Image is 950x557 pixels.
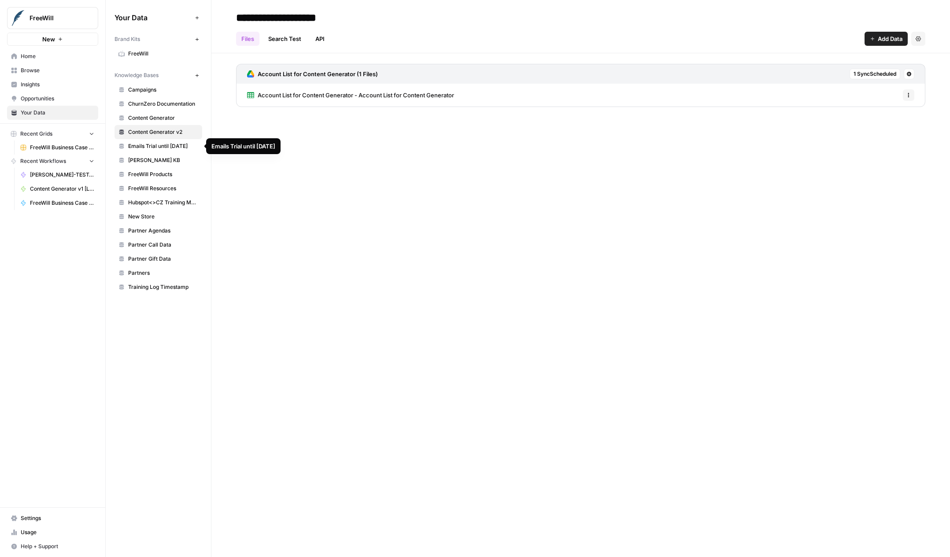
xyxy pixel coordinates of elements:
[310,32,330,46] a: API
[20,130,52,138] span: Recent Grids
[7,92,98,106] a: Opportunities
[7,49,98,63] a: Home
[128,86,198,94] span: Campaigns
[115,238,202,252] a: Partner Call Data
[115,97,202,111] a: ChurnZero Documentation
[128,269,198,277] span: Partners
[258,91,454,100] span: Account List for Content Generator - Account List for Content Generator
[115,47,202,61] a: FreeWill
[21,81,94,89] span: Insights
[7,127,98,140] button: Recent Grids
[7,7,98,29] button: Workspace: FreeWill
[115,83,202,97] a: Campaigns
[128,100,198,108] span: ChurnZero Documentation
[30,14,83,22] span: FreeWill
[263,32,307,46] a: Search Test
[128,283,198,291] span: Training Log Timestamp
[128,241,198,249] span: Partner Call Data
[128,255,198,263] span: Partner Gift Data
[115,111,202,125] a: Content Generator
[115,252,202,266] a: Partner Gift Data
[21,52,94,60] span: Home
[115,12,192,23] span: Your Data
[247,84,454,107] a: Account List for Content Generator - Account List for Content Generator
[16,168,98,182] a: [PERSON_NAME]-TEST-Content Generator v2 [DRAFT]
[115,71,159,79] span: Knowledge Bases
[115,125,202,139] a: Content Generator v2
[20,157,66,165] span: Recent Workflows
[211,142,275,151] div: Emails Trial until [DATE]
[7,511,98,525] a: Settings
[115,139,202,153] a: Emails Trial until [DATE]
[21,95,94,103] span: Opportunities
[7,77,98,92] a: Insights
[115,266,202,280] a: Partners
[7,63,98,77] a: Browse
[115,35,140,43] span: Brand Kits
[128,184,198,192] span: FreeWill Resources
[115,210,202,224] a: New Store
[7,155,98,168] button: Recent Workflows
[21,514,94,522] span: Settings
[7,539,98,553] button: Help + Support
[7,106,98,120] a: Your Data
[128,50,198,58] span: FreeWill
[30,185,94,193] span: Content Generator v1 [LIVE]
[16,196,98,210] a: FreeWill Business Case Generator [[PERSON_NAME]'s Edit - Do Not Use]
[30,199,94,207] span: FreeWill Business Case Generator [[PERSON_NAME]'s Edit - Do Not Use]
[115,181,202,196] a: FreeWill Resources
[16,182,98,196] a: Content Generator v1 [LIVE]
[865,32,908,46] button: Add Data
[258,70,378,78] h3: Account List for Content Generator (1 Files)
[128,170,198,178] span: FreeWill Products
[128,227,198,235] span: Partner Agendas
[16,140,98,155] a: FreeWill Business Case Generator v2 Grid
[236,32,259,46] a: Files
[7,525,98,539] a: Usage
[128,156,198,164] span: [PERSON_NAME] KB
[247,64,378,84] a: Account List for Content Generator (1 Files)
[7,33,98,46] button: New
[128,199,198,207] span: Hubspot<>CZ Training Mapping
[115,153,202,167] a: [PERSON_NAME] KB
[128,114,198,122] span: Content Generator
[21,66,94,74] span: Browse
[21,528,94,536] span: Usage
[21,542,94,550] span: Help + Support
[128,142,198,150] span: Emails Trial until [DATE]
[878,34,902,43] span: Add Data
[115,167,202,181] a: FreeWill Products
[850,69,900,79] button: 1 SyncScheduled
[42,35,55,44] span: New
[115,280,202,294] a: Training Log Timestamp
[10,10,26,26] img: FreeWill Logo
[30,171,94,179] span: [PERSON_NAME]-TEST-Content Generator v2 [DRAFT]
[128,213,198,221] span: New Store
[115,196,202,210] a: Hubspot<>CZ Training Mapping
[30,144,94,151] span: FreeWill Business Case Generator v2 Grid
[21,109,94,117] span: Your Data
[128,128,198,136] span: Content Generator v2
[854,70,896,78] span: 1 Sync Scheduled
[115,224,202,238] a: Partner Agendas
